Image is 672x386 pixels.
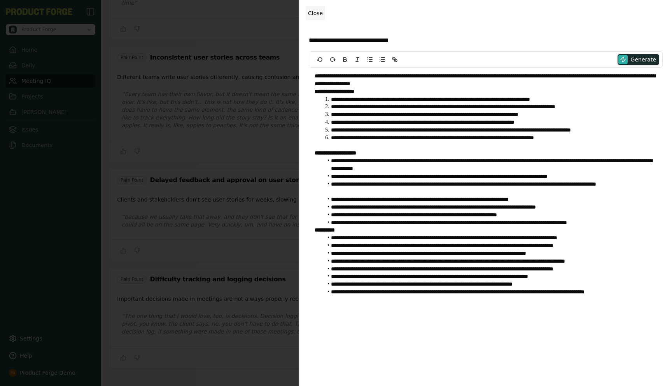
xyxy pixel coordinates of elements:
[377,55,388,64] button: Bullet
[364,55,375,64] button: Ordered
[339,55,350,64] button: Bold
[327,55,338,64] button: redo
[308,10,323,16] span: Close
[618,54,659,65] button: Generate
[315,55,325,64] button: undo
[631,56,656,63] span: Generate
[306,6,325,20] button: Close
[352,55,363,64] button: Italic
[389,55,400,64] button: Link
